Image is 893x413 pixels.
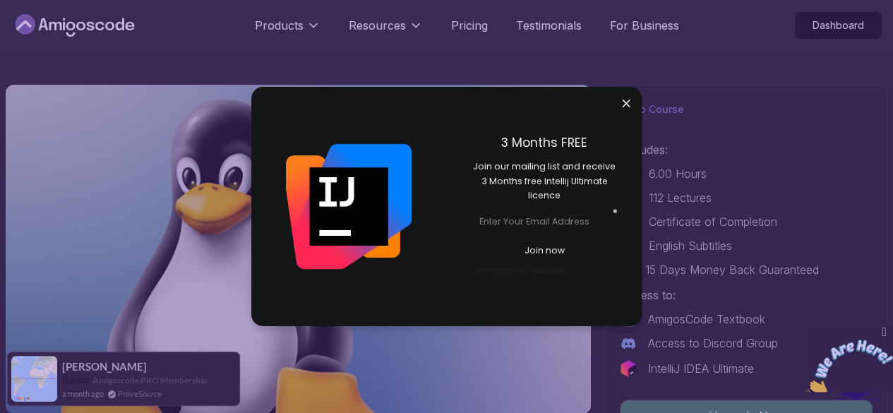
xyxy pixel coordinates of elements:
[648,311,765,328] p: AmigosCode Textbook
[62,388,104,400] span: a month ago
[516,17,582,34] a: Testimonials
[62,374,91,385] span: Bought
[648,335,778,352] p: Access to Discord Group
[11,356,57,402] img: provesource social proof notification image
[649,189,712,206] p: 112 Lectures
[451,17,488,34] a: Pricing
[92,375,208,385] a: Amigoscode PRO Membership
[255,17,320,45] button: Products
[610,17,679,34] a: For Business
[349,17,406,34] p: Resources
[621,101,693,118] p: Pro Course
[349,17,423,45] button: Resources
[648,360,754,377] p: IntelliJ IDEA Ultimate
[620,360,637,377] img: jetbrains logo
[620,287,873,304] p: Access to:
[796,13,881,38] p: Dashboard
[805,325,893,392] iframe: chat widget
[795,12,882,39] a: Dashboard
[255,17,304,34] p: Products
[62,361,147,373] span: [PERSON_NAME]
[649,165,707,182] p: 6.00 Hours
[649,237,732,254] p: English Subtitles
[620,141,873,158] p: Includes:
[645,261,819,278] p: 15 Days Money Back Guaranteed
[649,213,777,230] p: Certificate of Completion
[118,388,162,400] a: ProveSource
